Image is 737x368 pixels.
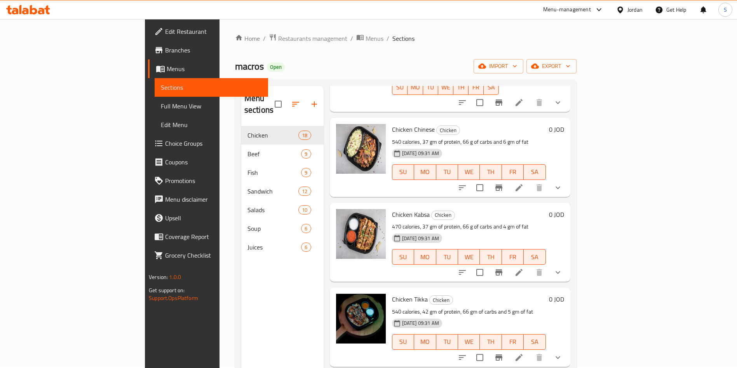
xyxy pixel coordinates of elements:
[524,164,545,180] button: SA
[414,334,436,350] button: MO
[392,222,546,232] p: 470 calories, 37 gm of protein, 66 g of carbs and 4 gm of fat
[490,263,508,282] button: Branch-specific-item
[165,176,262,185] span: Promotions
[305,95,324,113] button: Add section
[472,264,488,281] span: Select to update
[472,82,481,93] span: FR
[411,82,420,93] span: MO
[148,59,268,78] a: Menus
[396,82,404,93] span: SU
[267,64,285,70] span: Open
[148,171,268,190] a: Promotions
[436,334,458,350] button: TU
[392,293,428,305] span: Chicken Tikka
[527,336,542,347] span: SA
[431,211,455,220] div: Chicken
[241,126,324,145] div: Chicken18
[298,187,311,196] div: items
[474,59,523,73] button: import
[392,124,435,135] span: Chicken Chinese
[155,115,268,134] a: Edit Menu
[149,285,185,295] span: Get support on:
[436,126,460,135] div: Chicken
[247,168,301,177] span: Fish
[366,34,383,43] span: Menus
[514,353,524,362] a: Edit menu item
[505,166,521,178] span: FR
[241,219,324,238] div: Soup6
[417,166,433,178] span: MO
[336,209,386,259] img: Chicken Kabsa
[439,336,455,347] span: TU
[247,224,301,233] div: Soup
[514,268,524,277] a: Edit menu item
[490,93,508,112] button: Branch-specific-item
[480,334,502,350] button: TH
[301,242,311,252] div: items
[148,190,268,209] a: Menu disclaimer
[505,336,521,347] span: FR
[514,183,524,192] a: Edit menu item
[399,150,442,157] span: [DATE] 09:31 AM
[301,169,310,176] span: 9
[724,5,727,14] span: S
[458,334,480,350] button: WE
[627,5,643,14] div: Jordan
[437,126,460,135] span: Chicken
[161,120,262,129] span: Edit Menu
[396,166,411,178] span: SU
[472,94,488,111] span: Select to update
[392,34,415,43] span: Sections
[392,249,414,265] button: SU
[148,227,268,246] a: Coverage Report
[549,263,567,282] button: show more
[165,213,262,223] span: Upsell
[502,164,524,180] button: FR
[480,164,502,180] button: TH
[392,209,430,220] span: Chicken Kabsa
[483,251,498,263] span: TH
[241,182,324,201] div: Sandwich12
[453,93,472,112] button: sort-choices
[490,348,508,367] button: Branch-specific-item
[441,82,450,93] span: WE
[247,149,301,159] div: Beef
[453,263,472,282] button: sort-choices
[165,45,262,55] span: Branches
[461,336,477,347] span: WE
[241,145,324,163] div: Beef9
[530,178,549,197] button: delete
[484,79,499,95] button: SA
[165,157,262,167] span: Coupons
[286,95,305,113] span: Sort sections
[148,209,268,227] a: Upsell
[524,249,545,265] button: SA
[299,188,310,195] span: 12
[526,59,577,73] button: export
[298,205,311,215] div: items
[247,242,301,252] div: Juices
[392,79,408,95] button: SU
[439,166,455,178] span: TU
[408,79,423,95] button: MO
[423,79,438,95] button: TU
[167,64,262,73] span: Menus
[356,33,383,44] a: Menus
[165,195,262,204] span: Menu disclaimer
[414,249,436,265] button: MO
[549,93,567,112] button: show more
[549,124,564,135] h6: 0 JOD
[490,178,508,197] button: Branch-specific-item
[267,63,285,72] div: Open
[301,225,310,232] span: 6
[553,183,563,192] svg: Show Choices
[161,83,262,92] span: Sections
[301,150,310,158] span: 9
[396,251,411,263] span: SU
[502,249,524,265] button: FR
[458,164,480,180] button: WE
[549,294,564,305] h6: 0 JOD
[530,263,549,282] button: delete
[392,137,546,147] p: 540 calories, 37 gm of protein, 66 g of carbs and 6 gm of fat
[301,149,311,159] div: items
